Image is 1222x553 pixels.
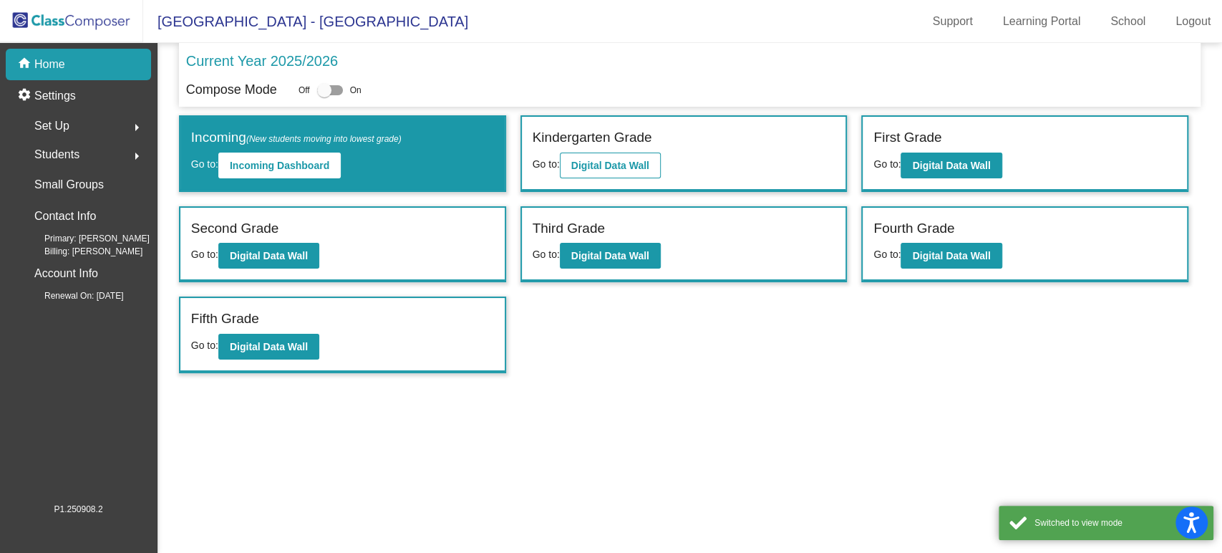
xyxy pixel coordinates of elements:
[191,218,279,239] label: Second Grade
[230,160,329,171] b: Incoming Dashboard
[230,250,308,261] b: Digital Data Wall
[571,160,649,171] b: Digital Data Wall
[191,340,218,351] span: Go to:
[218,153,341,178] button: Incoming Dashboard
[21,245,142,258] span: Billing: [PERSON_NAME]
[128,148,145,165] mat-icon: arrow_right
[186,80,277,100] p: Compose Mode
[186,50,338,72] p: Current Year 2025/2026
[34,264,98,284] p: Account Info
[350,84,362,97] span: On
[560,243,661,269] button: Digital Data Wall
[533,128,652,148] label: Kindergarten Grade
[191,249,218,260] span: Go to:
[912,250,990,261] b: Digital Data Wall
[128,119,145,136] mat-icon: arrow_right
[143,10,468,33] span: [GEOGRAPHIC_DATA] - [GEOGRAPHIC_DATA]
[912,160,990,171] b: Digital Data Wall
[560,153,661,178] button: Digital Data Wall
[34,116,69,136] span: Set Up
[246,134,402,144] span: (New students moving into lowest grade)
[873,218,954,239] label: Fourth Grade
[299,84,310,97] span: Off
[901,243,1002,269] button: Digital Data Wall
[991,10,1092,33] a: Learning Portal
[873,128,941,148] label: First Grade
[34,206,96,226] p: Contact Info
[21,232,150,245] span: Primary: [PERSON_NAME]
[533,249,560,260] span: Go to:
[34,145,79,165] span: Students
[21,289,123,302] span: Renewal On: [DATE]
[921,10,984,33] a: Support
[34,87,76,105] p: Settings
[873,249,901,260] span: Go to:
[1034,516,1203,529] div: Switched to view mode
[17,56,34,73] mat-icon: home
[34,56,65,73] p: Home
[218,243,319,269] button: Digital Data Wall
[191,309,259,330] label: Fifth Grade
[191,128,402,148] label: Incoming
[34,175,104,195] p: Small Groups
[230,341,308,352] b: Digital Data Wall
[1164,10,1222,33] a: Logout
[191,158,218,170] span: Go to:
[1099,10,1157,33] a: School
[218,334,319,360] button: Digital Data Wall
[533,158,560,170] span: Go to:
[873,158,901,170] span: Go to:
[901,153,1002,178] button: Digital Data Wall
[571,250,649,261] b: Digital Data Wall
[533,218,605,239] label: Third Grade
[17,87,34,105] mat-icon: settings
